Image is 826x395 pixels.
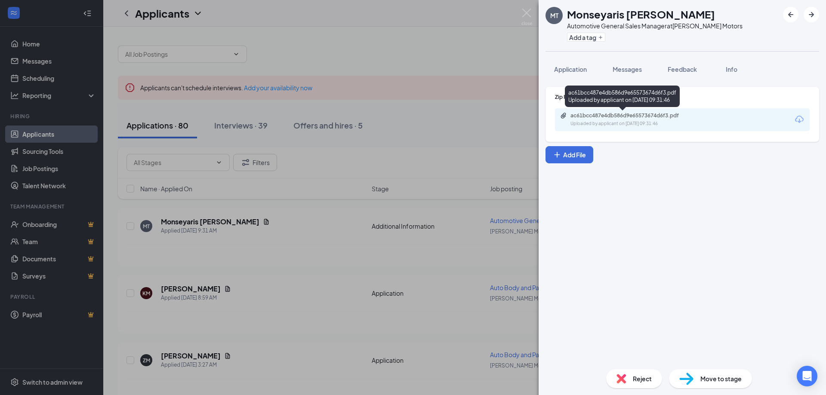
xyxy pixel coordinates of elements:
[700,374,742,383] span: Move to stage
[567,7,715,21] h1: Monseyaris [PERSON_NAME]
[794,114,804,125] svg: Download
[598,35,603,40] svg: Plus
[560,112,567,119] svg: Paperclip
[570,120,700,127] div: Uploaded by applicant on [DATE] 09:31:46
[567,33,605,42] button: PlusAdd a tag
[786,9,796,20] svg: ArrowLeftNew
[806,9,817,20] svg: ArrowRight
[555,93,810,101] div: Zip Recruiter Resume
[783,7,798,22] button: ArrowLeftNew
[804,7,819,22] button: ArrowRight
[560,112,700,127] a: Paperclipac61bcc487e4db586d9e65573674d6f3.pdfUploaded by applicant on [DATE] 09:31:46
[797,366,817,386] div: Open Intercom Messenger
[553,150,561,159] svg: Plus
[668,65,697,73] span: Feedback
[546,146,593,163] button: Add FilePlus
[633,374,652,383] span: Reject
[567,21,743,30] div: Automotive General Sales Manager at [PERSON_NAME] Motors
[554,65,587,73] span: Application
[550,11,558,20] div: MT
[565,86,680,107] div: ac61bcc487e4db586d9e65573674d6f3.pdf Uploaded by applicant on [DATE] 09:31:46
[613,65,642,73] span: Messages
[570,112,691,119] div: ac61bcc487e4db586d9e65573674d6f3.pdf
[726,65,737,73] span: Info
